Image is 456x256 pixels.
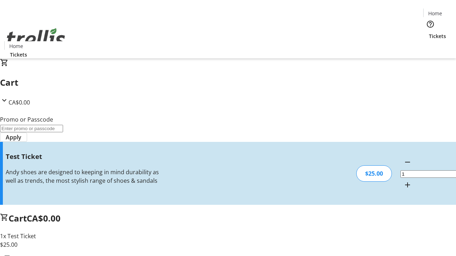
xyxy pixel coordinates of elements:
[428,10,442,17] span: Home
[5,42,27,50] a: Home
[10,51,27,58] span: Tickets
[424,10,446,17] a: Home
[4,20,68,56] img: Orient E2E Organization RHEd66kvN3's Logo
[423,32,452,40] a: Tickets
[400,178,415,192] button: Increment by one
[6,151,161,161] h3: Test Ticket
[9,98,30,106] span: CA$0.00
[400,155,415,169] button: Decrement by one
[4,51,33,58] a: Tickets
[423,40,437,54] button: Cart
[27,212,61,224] span: CA$0.00
[6,133,21,142] span: Apply
[6,168,161,185] div: Andy shoes are designed to keeping in mind durability as well as trends, the most stylish range o...
[356,165,392,182] div: $25.00
[423,17,437,31] button: Help
[9,42,23,50] span: Home
[429,32,446,40] span: Tickets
